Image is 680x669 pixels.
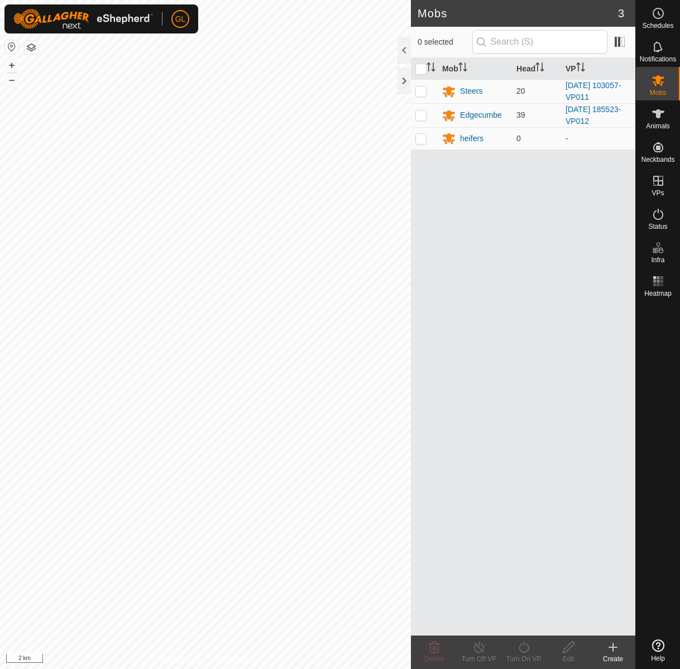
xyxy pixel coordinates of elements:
[516,86,525,95] span: 20
[640,56,676,62] span: Notifications
[546,654,591,664] div: Edit
[516,134,521,143] span: 0
[5,73,18,86] button: –
[425,655,444,663] span: Delete
[5,40,18,54] button: Reset Map
[535,64,544,73] p-sorticon: Activate to sort
[418,7,618,20] h2: Mobs
[472,30,607,54] input: Search (S)
[458,64,467,73] p-sorticon: Activate to sort
[5,59,18,72] button: +
[646,123,670,129] span: Animals
[516,110,525,119] span: 39
[651,655,665,662] span: Help
[217,654,250,665] a: Contact Us
[460,133,483,145] div: heifers
[618,5,624,22] span: 3
[641,156,674,163] span: Neckbands
[25,41,38,54] button: Map Layers
[457,654,501,664] div: Turn Off VP
[460,109,502,121] div: Edgecumbe
[512,58,561,80] th: Head
[418,36,472,48] span: 0 selected
[648,223,667,230] span: Status
[636,635,680,666] a: Help
[591,654,635,664] div: Create
[576,64,585,73] p-sorticon: Activate to sort
[642,22,673,29] span: Schedules
[460,85,482,97] div: Steers
[652,190,664,196] span: VPs
[427,64,435,73] p-sorticon: Activate to sort
[438,58,512,80] th: Mob
[561,127,635,150] td: -
[651,257,664,263] span: Infra
[13,9,153,29] img: Gallagher Logo
[501,654,546,664] div: Turn On VP
[650,89,666,96] span: Mobs
[175,13,186,25] span: GL
[561,58,635,80] th: VP
[566,81,621,102] a: [DATE] 103057-VP011
[566,105,621,126] a: [DATE] 185523-VP012
[644,290,672,297] span: Heatmap
[161,654,203,665] a: Privacy Policy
